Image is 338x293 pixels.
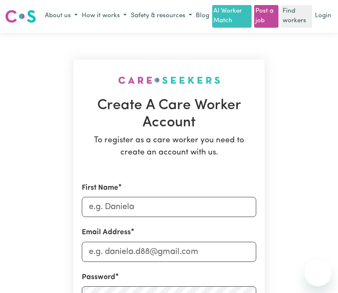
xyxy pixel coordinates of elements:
a: AI Worker Match [212,5,252,28]
input: e.g. daniela.d88@gmail.com [82,242,256,262]
button: How it works [80,9,129,23]
button: Safety & resources [129,9,194,23]
p: To register as a care worker you need to create an account with us. [82,135,256,159]
a: Login [313,10,333,23]
label: Email Address [82,227,131,238]
img: Careseekers logo [5,9,36,24]
label: Password [82,272,115,283]
a: Careseekers logo [5,7,36,26]
input: e.g. Daniela [82,197,256,217]
a: Post a job [254,5,278,28]
a: Blog [194,10,211,23]
button: About us [43,9,80,23]
a: Find workers [281,5,312,28]
h1: Create A Care Worker Account [82,97,256,132]
label: First Name [82,183,118,194]
iframe: Button to launch messaging window [304,259,331,286]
